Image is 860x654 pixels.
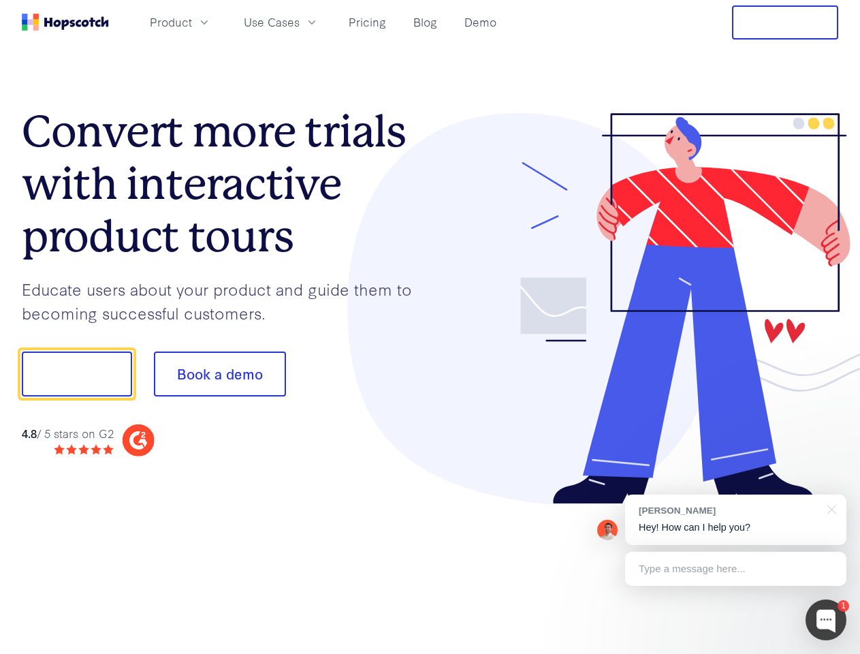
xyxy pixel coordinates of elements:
img: Mark Spera [597,520,618,540]
div: 1 [838,600,849,612]
div: [PERSON_NAME] [639,504,819,517]
h1: Convert more trials with interactive product tours [22,106,430,262]
strong: 4.8 [22,425,37,441]
div: / 5 stars on G2 [22,425,114,442]
button: Use Cases [236,11,327,33]
a: Pricing [343,11,392,33]
p: Educate users about your product and guide them to becoming successful customers. [22,277,430,324]
button: Free Trial [732,5,838,40]
a: Home [22,14,109,31]
button: Book a demo [154,352,286,396]
p: Hey! How can I help you? [639,520,833,535]
button: Show me! [22,352,132,396]
span: Use Cases [244,14,300,31]
a: Demo [459,11,502,33]
a: Blog [408,11,443,33]
span: Product [150,14,192,31]
div: Type a message here... [625,552,846,586]
button: Product [142,11,219,33]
